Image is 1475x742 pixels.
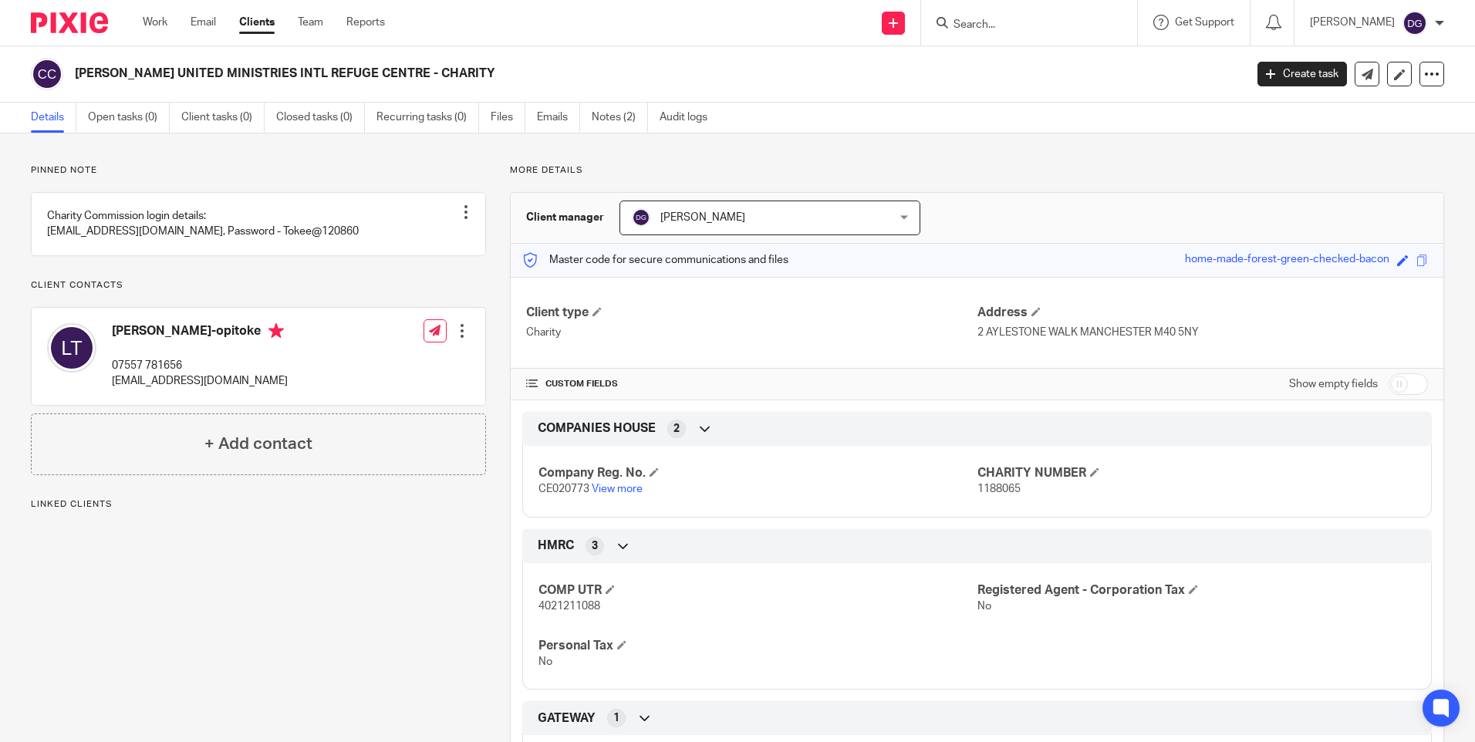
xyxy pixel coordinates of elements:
[47,323,96,373] img: svg%3E
[268,323,284,339] i: Primary
[538,538,574,554] span: HMRC
[977,465,1416,481] h4: CHARITY NUMBER
[538,638,977,654] h4: Personal Tax
[522,252,788,268] p: Master code for secure communications and files
[75,66,1002,82] h2: [PERSON_NAME] UNITED MINISTRIES INTL REFUGE CENTRE - CHARITY
[31,12,108,33] img: Pixie
[298,15,323,30] a: Team
[660,212,745,223] span: [PERSON_NAME]
[276,103,365,133] a: Closed tasks (0)
[526,325,977,340] p: Charity
[31,58,63,90] img: svg%3E
[510,164,1444,177] p: More details
[977,601,991,612] span: No
[1402,11,1427,35] img: svg%3E
[346,15,385,30] a: Reports
[632,208,650,227] img: svg%3E
[592,484,643,494] a: View more
[31,103,76,133] a: Details
[538,601,600,612] span: 4021211088
[31,164,486,177] p: Pinned note
[1257,62,1347,86] a: Create task
[526,210,604,225] h3: Client manager
[1289,376,1378,392] label: Show empty fields
[538,465,977,481] h4: Company Reg. No.
[112,358,288,373] p: 07557 781656
[538,656,552,667] span: No
[143,15,167,30] a: Work
[376,103,479,133] a: Recurring tasks (0)
[204,432,312,456] h4: + Add contact
[977,484,1021,494] span: 1188065
[613,710,619,726] span: 1
[977,325,1428,340] p: 2 AYLESTONE WALK MANCHESTER M40 5NY
[31,498,486,511] p: Linked clients
[952,19,1091,32] input: Search
[592,103,648,133] a: Notes (2)
[31,279,486,292] p: Client contacts
[191,15,216,30] a: Email
[538,484,589,494] span: CE020773
[538,420,656,437] span: COMPANIES HOUSE
[88,103,170,133] a: Open tasks (0)
[673,421,680,437] span: 2
[538,710,596,727] span: GATEWAY
[537,103,580,133] a: Emails
[112,373,288,389] p: [EMAIL_ADDRESS][DOMAIN_NAME]
[491,103,525,133] a: Files
[977,305,1428,321] h4: Address
[239,15,275,30] a: Clients
[526,305,977,321] h4: Client type
[1310,15,1395,30] p: [PERSON_NAME]
[660,103,719,133] a: Audit logs
[526,378,977,390] h4: CUSTOM FIELDS
[592,538,598,554] span: 3
[1185,251,1389,269] div: home-made-forest-green-checked-bacon
[538,582,977,599] h4: COMP UTR
[112,323,288,342] h4: [PERSON_NAME]-opitoke
[977,582,1416,599] h4: Registered Agent - Corporation Tax
[181,103,265,133] a: Client tasks (0)
[1175,17,1234,28] span: Get Support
